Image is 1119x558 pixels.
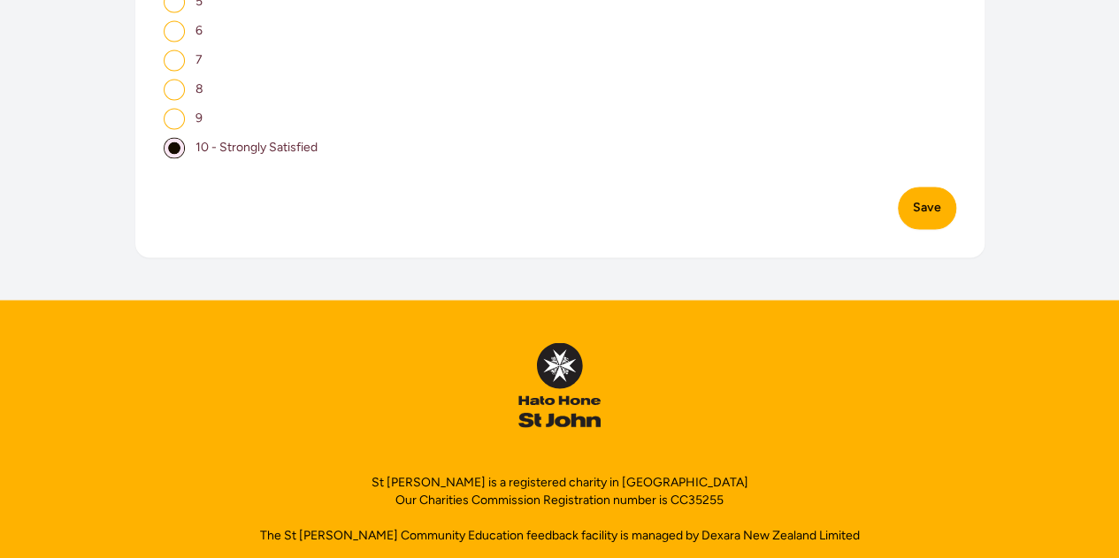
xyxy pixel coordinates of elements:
p: The St [PERSON_NAME] Community Education feedback facility is managed by Dexara New Zealand Limited [260,526,860,544]
span: 10 - Strongly Satisfied [195,140,318,155]
input: 10 - Strongly Satisfied [164,137,185,158]
img: InPulse [518,342,601,427]
span: 6 [195,23,203,38]
p: St [PERSON_NAME] is a registered charity in [GEOGRAPHIC_DATA] Our Charities Commission Registrati... [372,473,748,508]
input: 6 [164,20,185,42]
button: Save [898,187,956,229]
span: 9 [195,111,203,126]
span: 8 [195,81,203,96]
span: 7 [195,52,203,67]
input: 8 [164,79,185,100]
input: 9 [164,108,185,129]
input: 7 [164,50,185,71]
